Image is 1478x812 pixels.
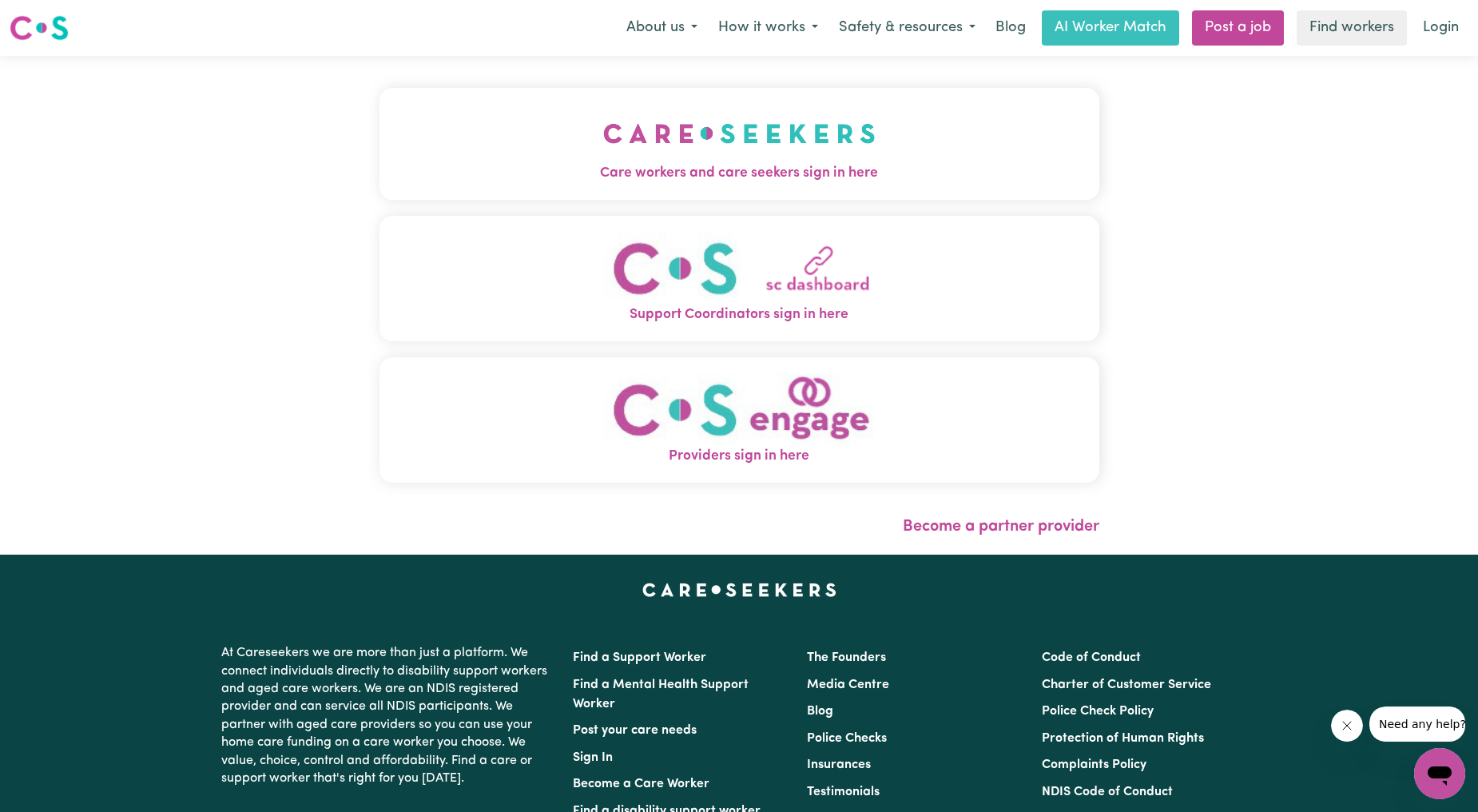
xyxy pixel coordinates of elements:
[1042,679,1211,691] a: Charter of Customer Service
[1414,748,1465,799] iframe: Button to launch messaging window
[379,88,1099,200] button: Care workers and care seekers sign in here
[1413,10,1468,46] a: Login
[807,758,871,771] a: Insurances
[379,304,1099,325] span: Support Coordinators sign in here
[221,638,554,794] p: At Careseekers we are more than just a platform. We connect individuals directly to disability su...
[807,705,833,718] a: Blog
[1369,707,1465,742] iframe: Message from company
[616,11,708,45] button: About us
[807,679,889,691] a: Media Centre
[807,732,887,745] a: Police Checks
[573,651,706,664] a: Find a Support Worker
[573,679,749,710] a: Find a Mental Health Support Worker
[828,11,986,45] button: Safety & resources
[1042,786,1173,798] a: NDIS Code of Conduct
[379,446,1099,467] span: Providers sign in here
[379,357,1099,483] button: Providers sign in here
[1297,10,1407,46] a: Find workers
[642,583,836,596] a: Careseekers home page
[379,216,1099,341] button: Support Coordinators sign in here
[708,11,828,45] button: How it works
[10,10,69,46] a: Careseekers logo
[807,651,886,664] a: The Founders
[10,11,97,24] span: Need any help?
[807,786,880,798] a: Testimonials
[573,751,613,764] a: Sign In
[1042,705,1154,718] a: Police Check Policy
[573,724,697,737] a: Post your care needs
[986,10,1035,46] a: Blog
[903,519,1099,535] a: Become a partner provider
[1042,10,1179,46] a: AI Worker Match
[1042,732,1204,745] a: Protection of Human Rights
[1042,758,1146,771] a: Complaints Policy
[1192,10,1284,46] a: Post a job
[10,14,69,42] img: Careseekers logo
[573,778,709,790] a: Become a Care Worker
[1042,651,1141,664] a: Code of Conduct
[379,163,1099,184] span: Care workers and care seekers sign in here
[1331,710,1363,742] iframe: Close message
